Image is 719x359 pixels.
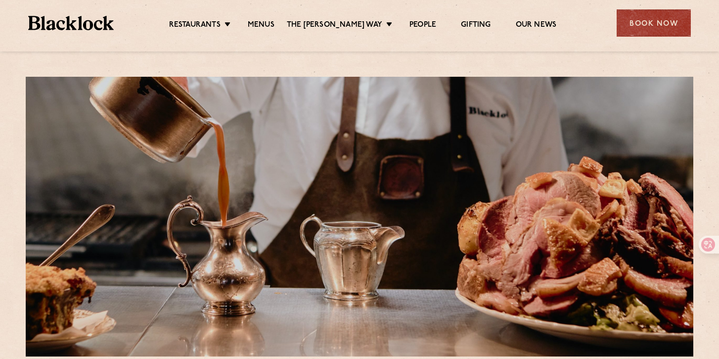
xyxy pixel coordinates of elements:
a: The [PERSON_NAME] Way [287,20,382,31]
div: Book Now [617,9,691,37]
a: Menus [248,20,274,31]
a: Restaurants [169,20,221,31]
a: Our News [516,20,557,31]
img: BL_Textured_Logo-footer-cropped.svg [28,16,114,30]
a: People [409,20,436,31]
a: Gifting [461,20,491,31]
